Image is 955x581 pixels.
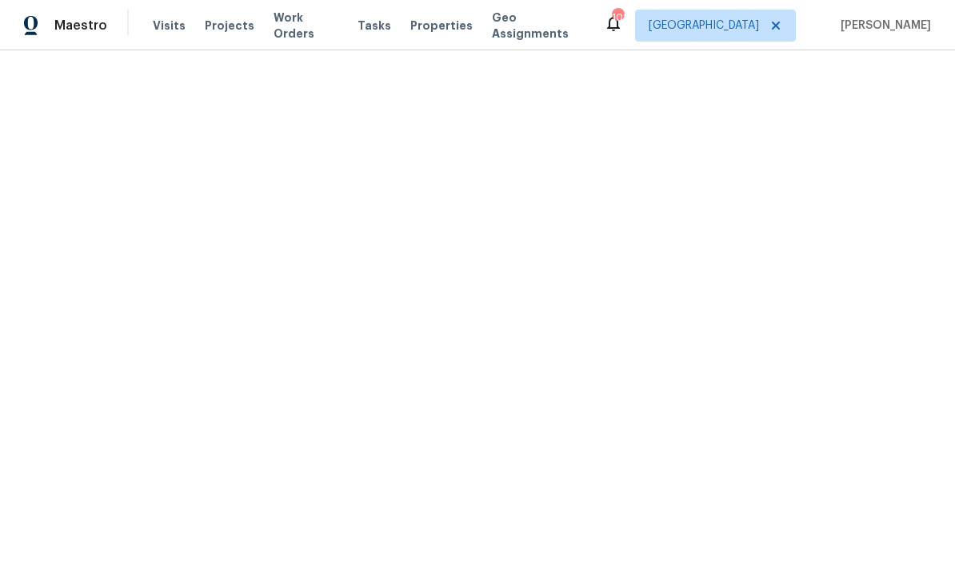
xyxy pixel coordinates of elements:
[612,10,623,26] div: 101
[205,18,254,34] span: Projects
[834,18,931,34] span: [PERSON_NAME]
[54,18,107,34] span: Maestro
[358,20,391,31] span: Tasks
[410,18,473,34] span: Properties
[492,10,585,42] span: Geo Assignments
[153,18,186,34] span: Visits
[274,10,338,42] span: Work Orders
[649,18,759,34] span: [GEOGRAPHIC_DATA]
